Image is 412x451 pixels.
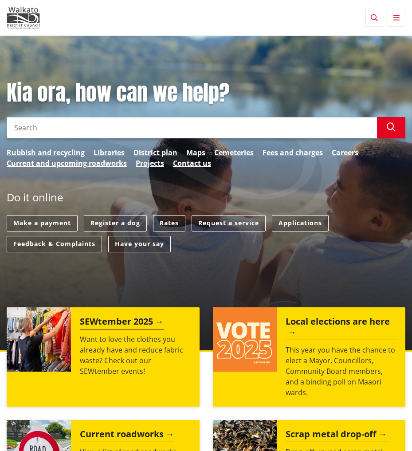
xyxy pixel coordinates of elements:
[332,147,358,158] a: Careers
[286,429,387,442] h2: Scrap metal drop-off
[263,147,323,158] a: Fees and charges
[272,215,329,231] a: Applications
[7,236,102,252] a: Feedback & Complaints
[286,316,396,340] h2: Local elections are here
[173,158,211,169] a: Contact us
[7,158,127,169] a: Current and upcoming roadworks
[186,147,205,158] a: Maps
[7,80,405,106] h1: Kia ora, how can we help?
[7,307,200,407] a: SEWtember 2025 Want to love the clothes you already have and reduce fabric waste? Check out our S...
[7,7,40,29] img: Waikato District Council - Te Kaunihera aa Takiwaa o Waikato
[7,117,377,138] input: Search input
[80,429,174,442] h2: Current roadworks
[80,334,191,376] p: Want to love the clothes you already have and reduce fabric waste? Check out our SEWtember events!
[94,147,125,158] a: Libraries
[80,316,164,329] h2: SEWtember 2025
[213,307,406,407] a: Local elections are here This year you have the chance to elect a Mayor, Councillors, Community B...
[108,236,171,252] a: Have your say
[214,147,254,158] a: Cemeteries
[136,158,164,169] a: Projects
[7,215,78,231] a: Make a payment
[7,191,63,207] h2: Do it online
[7,307,71,372] img: SEWtember
[84,215,147,231] a: Register a dog
[133,147,177,158] a: District plan
[7,147,85,158] a: Rubbish and recycling
[286,345,396,398] p: This year you have the chance to elect a Mayor, Councillors, Community Board members, and a bindi...
[153,215,185,231] a: Rates
[192,215,266,231] a: Request a service
[213,307,277,372] img: Vote 2025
